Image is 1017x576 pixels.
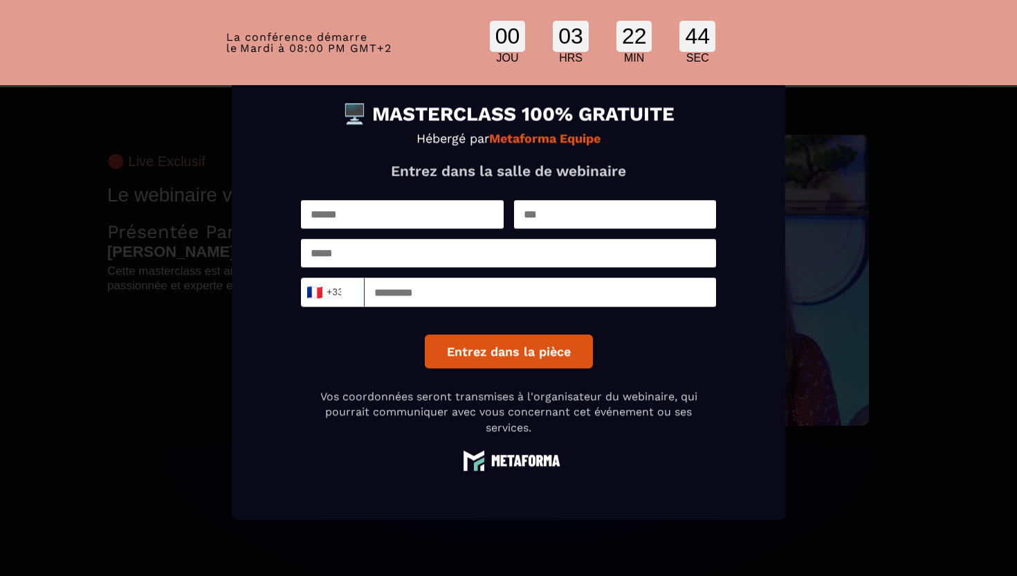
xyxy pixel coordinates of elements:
[425,334,593,368] button: Entrez dans la pièce
[553,52,589,64] div: HRS
[679,21,715,52] div: 44
[457,449,560,471] img: logo
[301,278,365,307] div: Search for option
[240,42,392,55] span: Mardi à 08:00 PM GMT+2
[301,162,716,179] p: Entrez dans la salle de webinaire
[616,21,652,52] div: 22
[226,30,367,55] span: La conférence démarre le
[301,389,716,435] p: Vos coordonnées seront transmises à l'organisateur du webinaire, qui pourrait communiquer avec vo...
[310,282,339,302] span: +33
[490,21,526,52] div: 00
[301,131,716,145] p: Hébergé par
[553,21,589,52] div: 03
[616,52,652,64] div: MIN
[306,282,323,302] span: 🇫🇷
[679,52,715,64] div: SEC
[342,282,352,303] input: Search for option
[301,105,716,124] h1: 🖥️ MASTERCLASS 100% GRATUITE
[490,52,526,64] div: JOU
[489,131,601,145] strong: Metaforma Equipe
